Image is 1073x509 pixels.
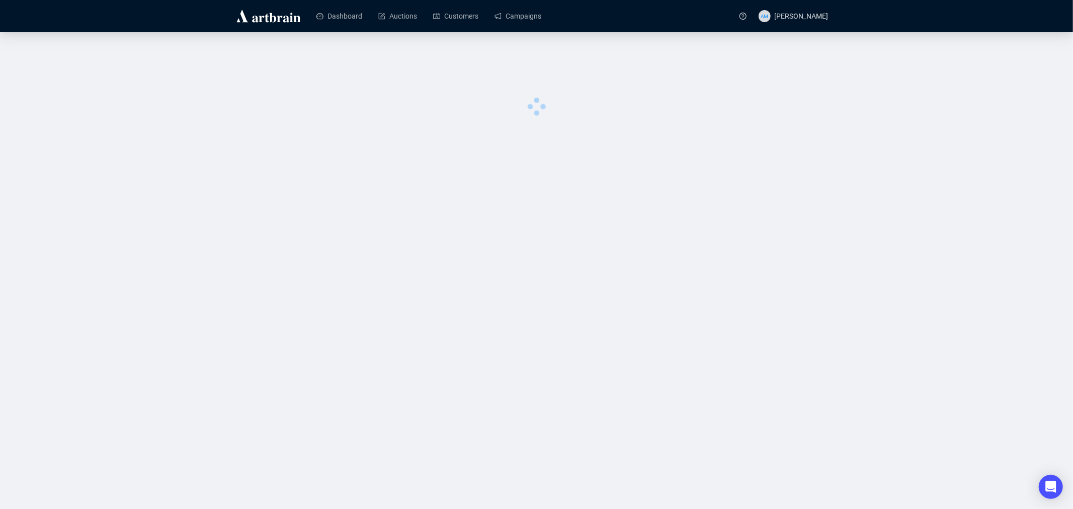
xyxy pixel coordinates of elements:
[235,8,302,24] img: logo
[494,3,541,29] a: Campaigns
[1039,475,1063,499] div: Open Intercom Messenger
[739,13,747,20] span: question-circle
[433,3,478,29] a: Customers
[761,12,768,20] span: AM
[775,12,829,20] span: [PERSON_NAME]
[316,3,362,29] a: Dashboard
[378,3,417,29] a: Auctions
